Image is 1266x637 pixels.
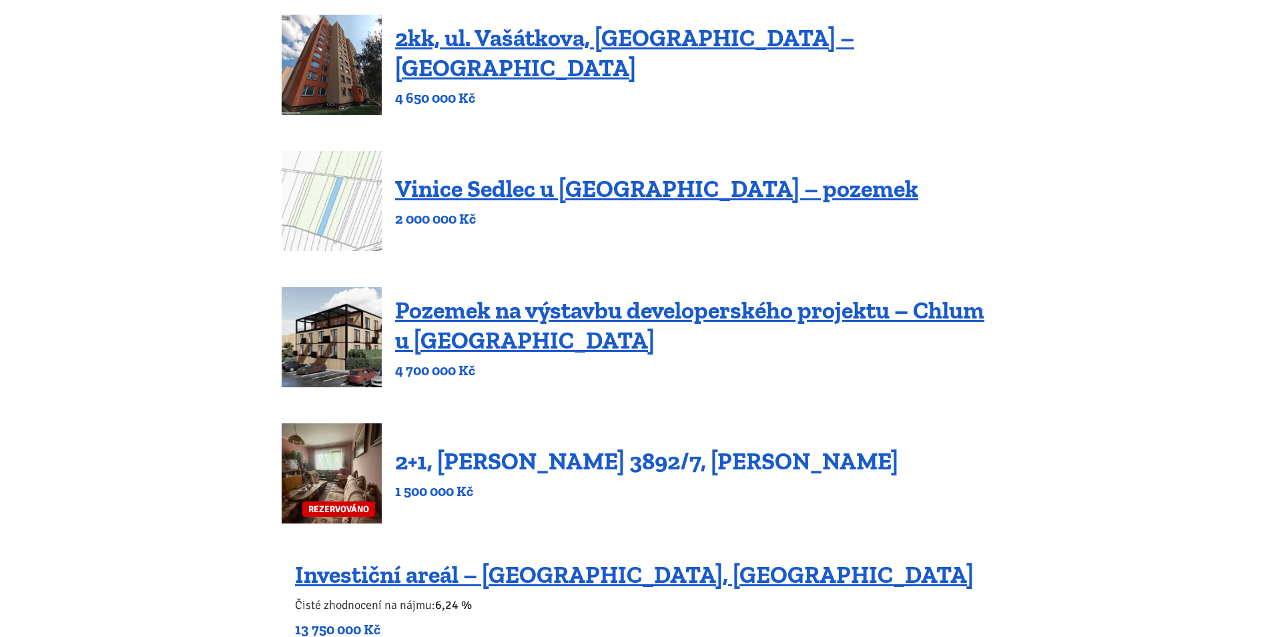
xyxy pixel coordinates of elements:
a: Pozemek na výstavbu developerského projektu – Chlum u [GEOGRAPHIC_DATA] [395,296,984,355]
p: 1 500 000 Kč [395,482,898,501]
p: 2 000 000 Kč [395,210,918,228]
a: 2+1, [PERSON_NAME] 3892/7, [PERSON_NAME] [395,447,898,475]
a: 2kk, ul. Vašátkova, [GEOGRAPHIC_DATA] – [GEOGRAPHIC_DATA] [395,23,854,82]
a: Investiční areál – [GEOGRAPHIC_DATA], [GEOGRAPHIC_DATA] [295,560,974,589]
p: 4 700 000 Kč [395,361,984,380]
p: Čisté zhodnocení na nájmu: [295,596,974,614]
b: 6,24 % [435,598,472,612]
span: REZERVOVÁNO [302,501,375,517]
a: Vinice Sedlec u [GEOGRAPHIC_DATA] – pozemek [395,174,918,203]
p: 4 650 000 Kč [395,89,984,108]
a: REZERVOVÁNO [282,423,382,523]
